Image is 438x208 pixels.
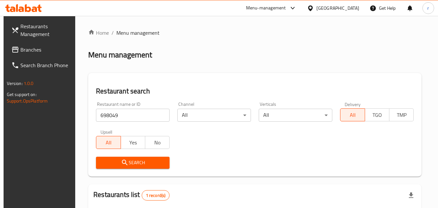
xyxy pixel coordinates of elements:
button: TGO [365,108,389,121]
span: Get support on: [7,90,37,99]
label: Delivery [345,102,361,106]
span: TGO [368,110,387,120]
span: 1.0.0 [24,79,34,88]
div: Export file [403,188,419,203]
a: Support.OpsPlatform [7,97,48,105]
span: No [148,138,167,147]
a: Restaurants Management [6,18,77,42]
button: No [145,136,170,149]
a: Home [88,29,109,37]
h2: Restaurants list [93,190,170,201]
span: All [99,138,118,147]
button: All [96,136,121,149]
button: TMP [389,108,414,121]
span: Search Branch Phone [20,61,72,69]
div: Menu-management [246,4,286,12]
button: Yes [121,136,145,149]
span: Version: [7,79,23,88]
span: Menu management [116,29,160,37]
span: 1 record(s) [142,192,170,199]
span: Branches [20,46,72,54]
h2: Restaurant search [96,86,414,96]
span: Yes [124,138,143,147]
button: All [340,108,365,121]
label: Upsell [101,129,112,134]
div: [GEOGRAPHIC_DATA] [316,5,359,12]
a: Branches [6,42,77,57]
input: Search for restaurant name or ID.. [96,109,170,122]
li: / [112,29,114,37]
nav: breadcrumb [88,29,421,37]
div: Total records count [142,190,170,201]
span: Search [101,159,164,167]
h2: Menu management [88,50,152,60]
div: All [259,109,332,122]
span: All [343,110,362,120]
span: Restaurants Management [20,22,72,38]
a: Search Branch Phone [6,57,77,73]
div: All [177,109,251,122]
span: TMP [392,110,411,120]
span: r [427,5,429,12]
button: Search [96,157,170,169]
